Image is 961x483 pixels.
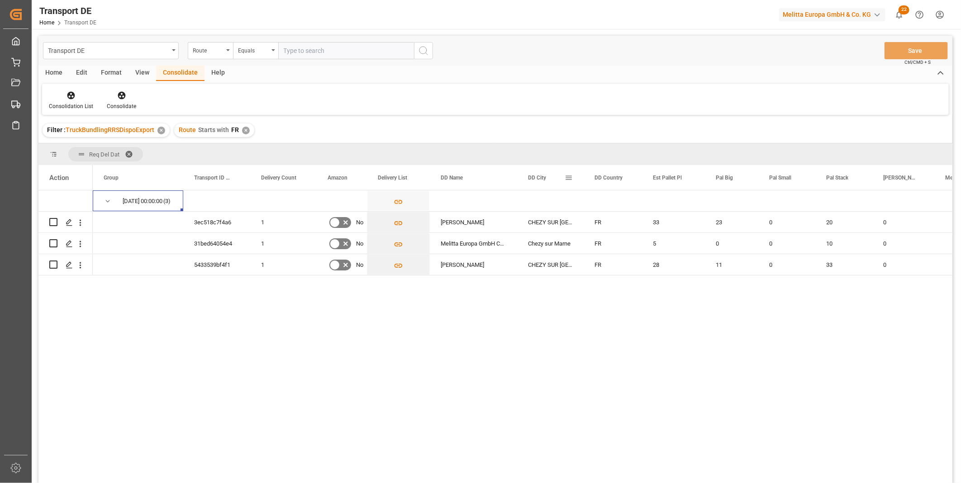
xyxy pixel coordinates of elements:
button: Help Center [909,5,930,25]
span: No [356,233,363,254]
button: Save [885,42,948,59]
div: View [128,66,156,81]
span: [PERSON_NAME] [883,175,915,181]
div: 0 [758,233,815,254]
div: [PERSON_NAME] [430,212,517,232]
div: Press SPACE to select this row. [38,233,93,254]
span: TruckBundlingRRSDispoExport [66,126,154,133]
span: Transport ID Logward [194,175,231,181]
span: No [356,212,363,233]
div: 28 [642,254,705,275]
div: Format [94,66,128,81]
div: ✕ [157,127,165,134]
span: Route [179,126,196,133]
div: 20 [815,212,872,232]
span: DD City [528,175,546,181]
div: Equals [238,44,269,55]
div: Route [193,44,224,55]
span: No [356,255,363,275]
span: Pal Small [769,175,791,181]
div: Help [205,66,232,81]
span: DD Name [441,175,463,181]
div: [PERSON_NAME] [430,254,517,275]
div: Chezy sur Marne [517,233,584,254]
div: 33 [815,254,872,275]
span: Group [104,175,119,181]
div: 1 [250,233,317,254]
button: open menu [188,42,233,59]
button: search button [414,42,433,59]
div: Melitta Europa GmbH Co. KG [430,233,517,254]
div: 0 [872,212,934,232]
span: Pal Stack [826,175,848,181]
div: 1 [250,254,317,275]
div: 3ec518c7f4a6 [183,212,250,232]
a: Home [39,19,54,26]
div: 31bed64054e4 [183,233,250,254]
button: open menu [43,42,179,59]
div: Consolidate [156,66,205,81]
div: 0 [872,233,934,254]
span: Filter : [47,126,66,133]
div: Press SPACE to select this row. [38,212,93,233]
div: 0 [758,212,815,232]
div: 0 [705,233,758,254]
div: FR [584,212,642,232]
div: FR [584,254,642,275]
span: DD Country [595,175,623,181]
div: 11 [705,254,758,275]
span: FR [231,126,239,133]
div: Action [49,174,69,182]
div: Consolidation List [49,102,93,110]
div: Melitta Europa GmbH & Co. KG [779,8,885,21]
div: 10 [815,233,872,254]
div: ✕ [242,127,250,134]
span: Pal Big [716,175,733,181]
div: Press SPACE to select this row. [38,190,93,212]
div: 0 [758,254,815,275]
span: Req Del Dat [89,151,119,158]
div: 5433539bf4f1 [183,254,250,275]
div: [DATE] 00:00:00 [123,191,162,212]
span: Starts with [198,126,229,133]
div: CHEZY SUR [GEOGRAPHIC_DATA] [517,254,584,275]
div: 5 [642,233,705,254]
span: Delivery Count [261,175,296,181]
div: Consolidate [107,102,136,110]
span: (3) [163,191,171,212]
input: Type to search [278,42,414,59]
div: Edit [69,66,94,81]
div: Transport DE [39,4,96,18]
span: Delivery List [378,175,407,181]
div: 1 [250,212,317,232]
span: Est Pallet Pl [653,175,682,181]
button: Melitta Europa GmbH & Co. KG [779,6,889,23]
div: CHEZY SUR [GEOGRAPHIC_DATA] [517,212,584,232]
div: Press SPACE to select this row. [38,254,93,275]
div: 0 [872,254,934,275]
div: 33 [642,212,705,232]
button: show 22 new notifications [889,5,909,25]
div: Home [38,66,69,81]
span: Amazon [328,175,347,181]
span: Ctrl/CMD + S [904,59,931,66]
div: 23 [705,212,758,232]
div: FR [584,233,642,254]
button: open menu [233,42,278,59]
span: 22 [899,5,909,14]
div: Transport DE [48,44,169,56]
